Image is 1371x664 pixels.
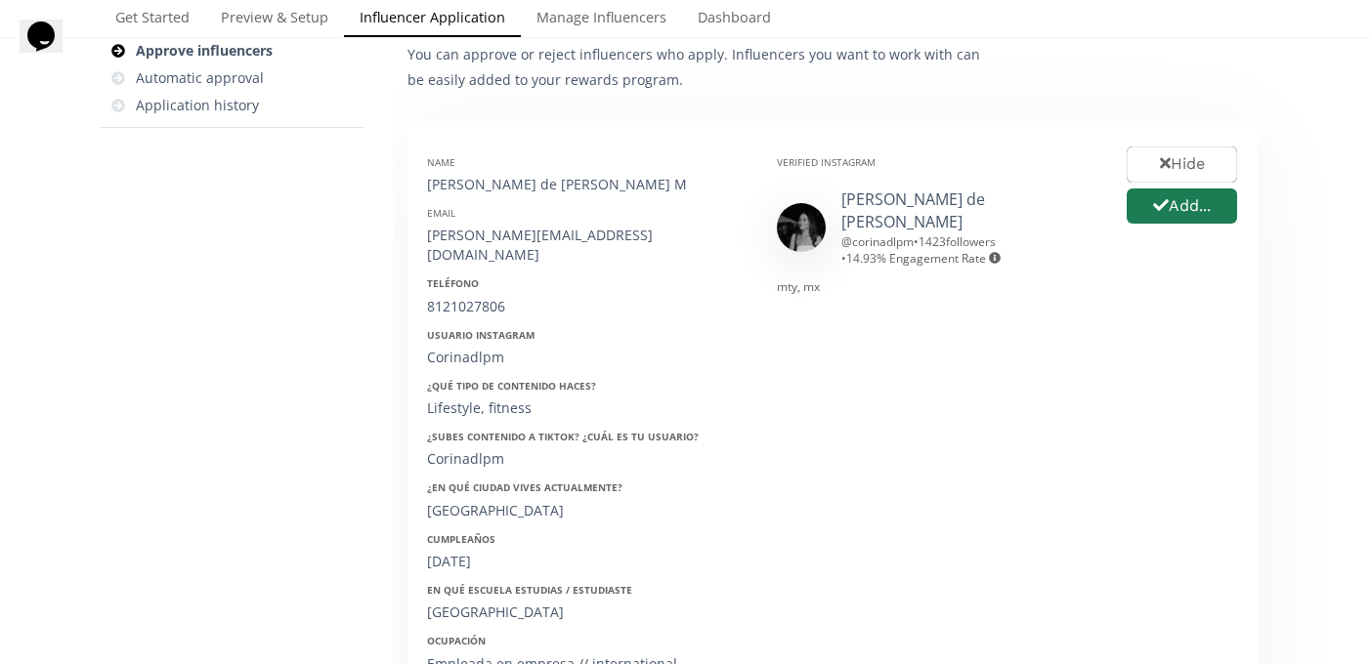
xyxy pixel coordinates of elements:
[427,206,748,220] div: Email
[407,42,994,91] p: You can approve or reject influencers who apply. Influencers you want to work with can be easily ...
[427,276,479,290] strong: Teléfono
[427,328,535,342] strong: Usuario Instagram
[1127,146,1237,183] button: Hide
[427,379,596,393] strong: ¿Qué tipo de contenido haces?
[20,20,82,78] iframe: chat widget
[841,188,985,232] a: [PERSON_NAME] de [PERSON_NAME]
[427,602,748,622] div: [GEOGRAPHIC_DATA]
[136,41,273,61] div: Approve influencers
[777,155,1097,169] div: Verified Instagram
[777,278,1097,295] div: mty, mx
[427,430,699,443] strong: ¿Subes contenido a Tiktok? ¿Cuál es tu usuario?
[427,155,748,169] div: Name
[427,552,748,571] div: [DATE]
[427,398,748,418] div: Lifestyle, fitness
[427,175,748,194] div: [PERSON_NAME] de [PERSON_NAME] M
[427,226,748,265] div: [PERSON_NAME][EMAIL_ADDRESS][DOMAIN_NAME]
[846,250,1001,267] span: 14.93 % Engagement Rate
[919,233,996,250] span: 1423 followers
[427,532,495,546] strong: Cumpleaños
[427,583,632,597] strong: En qué escuela estudias / estudiaste
[1127,188,1237,225] button: Add...
[136,96,259,115] div: Application history
[841,233,1097,267] div: @ corinadlpm • •
[427,348,748,367] div: Corinadlpm
[136,68,264,88] div: Automatic approval
[427,449,748,469] div: Corinadlpm
[427,501,748,520] div: [GEOGRAPHIC_DATA]
[427,297,748,316] div: 8121027806
[777,203,826,252] img: 503655346_18514091971046992_9049090307179150837_n.jpg
[427,634,486,647] strong: Ocupación
[427,480,622,494] strong: ¿En qué ciudad vives actualmente?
